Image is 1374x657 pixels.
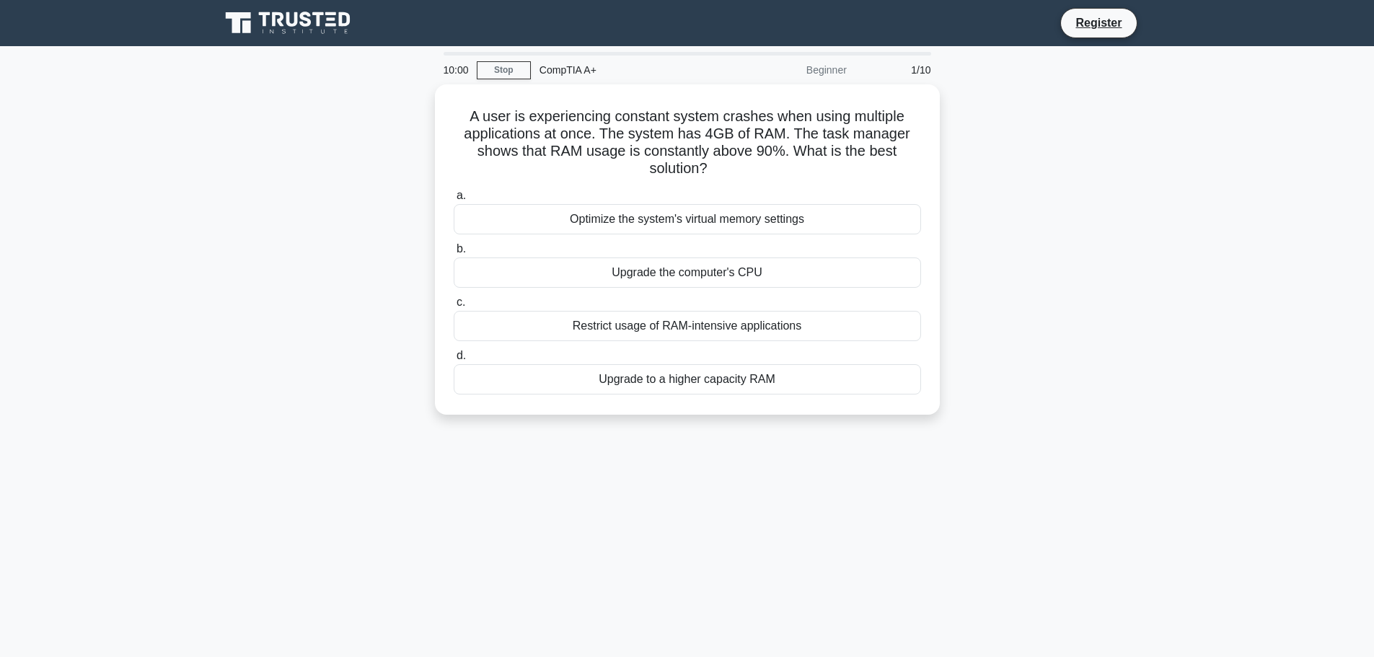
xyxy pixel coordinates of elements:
[729,56,855,84] div: Beginner
[454,257,921,288] div: Upgrade the computer's CPU
[457,242,466,255] span: b.
[454,364,921,394] div: Upgrade to a higher capacity RAM
[457,189,466,201] span: a.
[457,296,465,308] span: c.
[435,56,477,84] div: 10:00
[457,349,466,361] span: d.
[454,311,921,341] div: Restrict usage of RAM-intensive applications
[1067,14,1130,32] a: Register
[452,107,922,178] h5: A user is experiencing constant system crashes when using multiple applications at once. The syst...
[531,56,729,84] div: CompTIA A+
[454,204,921,234] div: Optimize the system's virtual memory settings
[855,56,940,84] div: 1/10
[477,61,531,79] a: Stop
